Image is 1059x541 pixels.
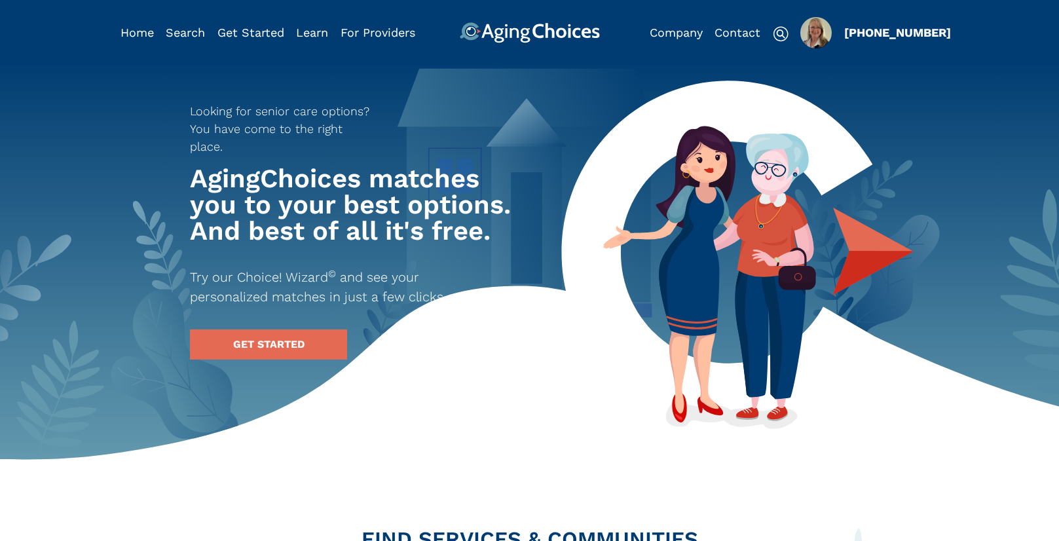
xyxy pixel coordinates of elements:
[715,26,760,39] a: Contact
[800,17,832,48] img: 0d6ac745-f77c-4484-9392-b54ca61ede62.jpg
[844,26,951,39] a: [PHONE_NUMBER]
[166,22,205,43] div: Popover trigger
[459,22,599,43] img: AgingChoices
[121,26,154,39] a: Home
[190,166,517,244] h1: AgingChoices matches you to your best options. And best of all it's free.
[190,329,347,360] a: GET STARTED
[190,267,494,307] p: Try our Choice! Wizard and see your personalized matches in just a few clicks.
[217,26,284,39] a: Get Started
[773,26,789,42] img: search-icon.svg
[328,268,336,280] sup: ©
[341,26,415,39] a: For Providers
[650,26,703,39] a: Company
[296,26,328,39] a: Learn
[166,26,205,39] a: Search
[190,102,379,155] p: Looking for senior care options? You have come to the right place.
[800,17,832,48] div: Popover trigger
